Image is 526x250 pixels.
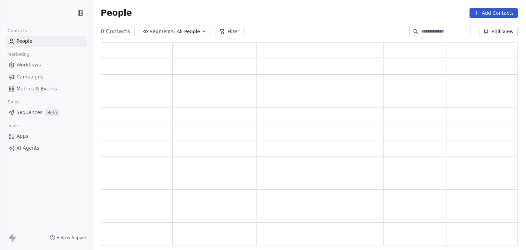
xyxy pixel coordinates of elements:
[16,61,41,68] span: Workflows
[45,109,59,116] span: Beta
[4,26,30,36] span: Contacts
[5,130,87,142] a: Apps
[177,28,200,35] span: All People
[5,142,87,154] a: AI Agents
[16,38,33,45] span: People
[469,8,518,18] button: Add Contacts
[5,97,23,107] span: Sales
[5,107,87,118] a: SequencesBeta
[215,27,243,36] button: Filter
[16,73,43,80] span: Campaigns
[479,27,518,36] button: Edit View
[16,109,42,116] span: Sequences
[5,59,87,71] a: Workflows
[16,145,39,152] span: AI Agents
[16,133,28,140] span: Apps
[57,235,88,240] span: Help & Support
[5,36,87,47] a: People
[5,83,87,95] a: Metrics & Events
[50,235,88,240] a: Help & Support
[101,27,130,36] span: 0 Contacts
[4,49,33,60] span: Marketing
[16,85,57,92] span: Metrics & Events
[5,121,22,131] span: Tools
[101,8,132,18] span: People
[5,71,87,83] a: Campaigns
[150,28,175,35] span: Segments:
